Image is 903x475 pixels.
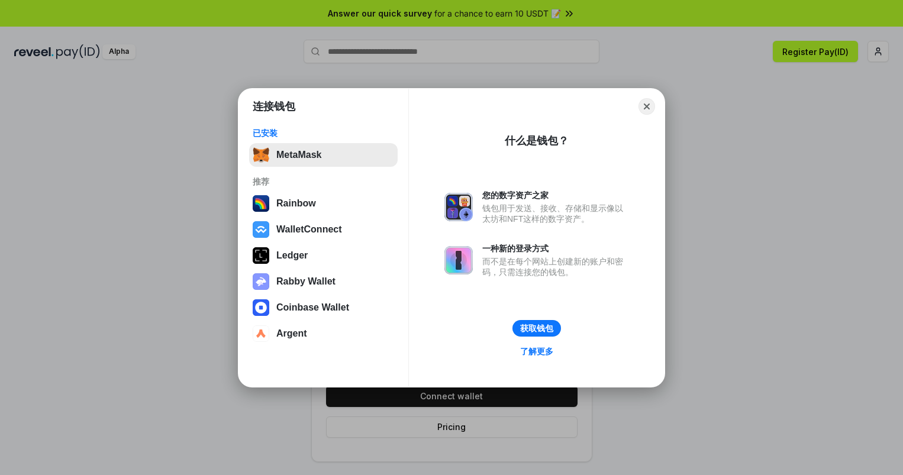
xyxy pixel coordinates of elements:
div: 钱包用于发送、接收、存储和显示像以太坊和NFT这样的数字资产。 [482,203,629,224]
img: svg+xml,%3Csvg%20width%3D%2228%22%20height%3D%2228%22%20viewBox%3D%220%200%2028%2028%22%20fill%3D... [253,299,269,316]
img: svg+xml,%3Csvg%20width%3D%22120%22%20height%3D%22120%22%20viewBox%3D%220%200%20120%20120%22%20fil... [253,195,269,212]
button: Rabby Wallet [249,270,398,293]
img: svg+xml,%3Csvg%20fill%3D%22none%22%20height%3D%2233%22%20viewBox%3D%220%200%2035%2033%22%20width%... [253,147,269,163]
div: Argent [276,328,307,339]
div: Rabby Wallet [276,276,336,287]
button: 获取钱包 [512,320,561,337]
div: 一种新的登录方式 [482,243,629,254]
img: svg+xml,%3Csvg%20xmlns%3D%22http%3A%2F%2Fwww.w3.org%2F2000%2Fsvg%22%20fill%3D%22none%22%20viewBox... [253,273,269,290]
div: 推荐 [253,176,394,187]
div: Coinbase Wallet [276,302,349,313]
button: Ledger [249,244,398,267]
h1: 连接钱包 [253,99,295,114]
button: WalletConnect [249,218,398,241]
button: MetaMask [249,143,398,167]
img: svg+xml,%3Csvg%20width%3D%2228%22%20height%3D%2228%22%20viewBox%3D%220%200%2028%2028%22%20fill%3D... [253,325,269,342]
div: Rainbow [276,198,316,209]
div: 获取钱包 [520,323,553,334]
button: Rainbow [249,192,398,215]
img: svg+xml,%3Csvg%20xmlns%3D%22http%3A%2F%2Fwww.w3.org%2F2000%2Fsvg%22%20fill%3D%22none%22%20viewBox... [444,193,473,221]
div: WalletConnect [276,224,342,235]
div: Ledger [276,250,308,261]
img: svg+xml,%3Csvg%20width%3D%2228%22%20height%3D%2228%22%20viewBox%3D%220%200%2028%2028%22%20fill%3D... [253,221,269,238]
button: Close [638,98,655,115]
div: 而不是在每个网站上创建新的账户和密码，只需连接您的钱包。 [482,256,629,277]
button: Argent [249,322,398,345]
div: 您的数字资产之家 [482,190,629,201]
a: 了解更多 [513,344,560,359]
div: 了解更多 [520,346,553,357]
div: 已安装 [253,128,394,138]
div: MetaMask [276,150,321,160]
img: svg+xml,%3Csvg%20xmlns%3D%22http%3A%2F%2Fwww.w3.org%2F2000%2Fsvg%22%20width%3D%2228%22%20height%3... [253,247,269,264]
div: 什么是钱包？ [505,134,569,148]
img: svg+xml,%3Csvg%20xmlns%3D%22http%3A%2F%2Fwww.w3.org%2F2000%2Fsvg%22%20fill%3D%22none%22%20viewBox... [444,246,473,274]
button: Coinbase Wallet [249,296,398,319]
